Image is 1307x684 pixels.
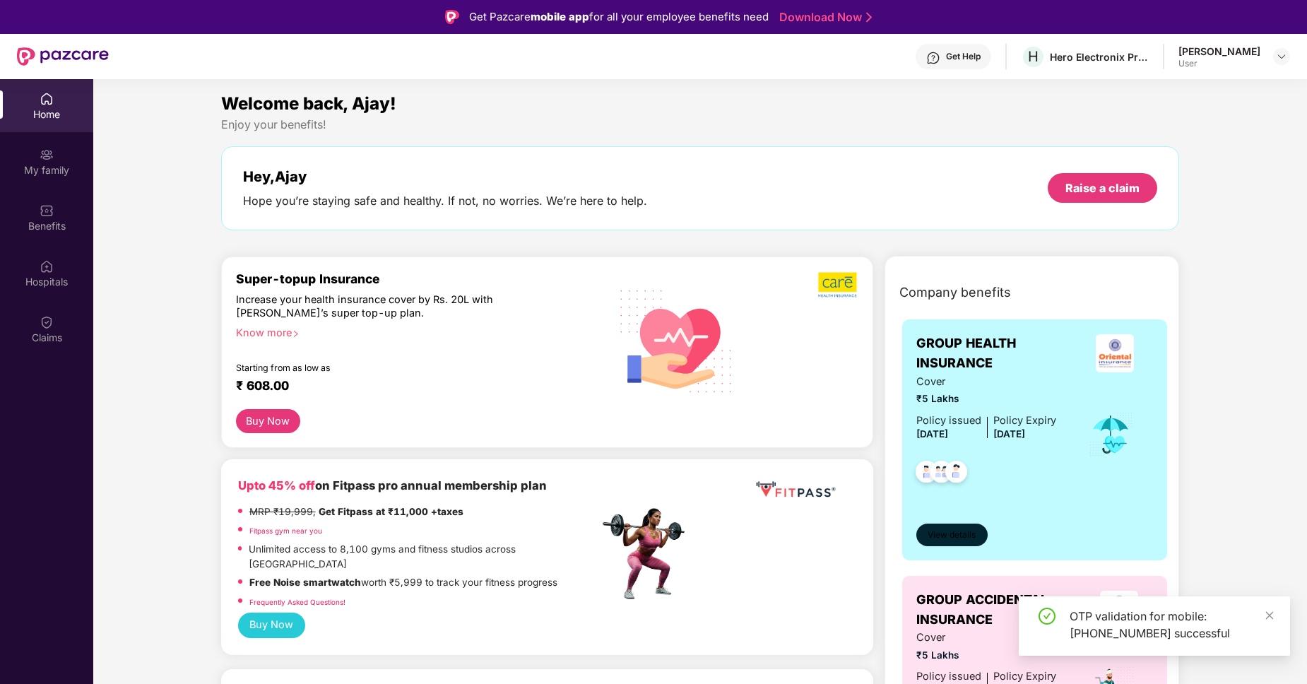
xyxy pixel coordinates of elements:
[292,330,300,338] span: right
[249,506,316,517] del: MRP ₹19,999,
[916,334,1077,374] span: GROUP HEALTH INSURANCE
[1065,180,1140,196] div: Raise a claim
[1178,58,1260,69] div: User
[40,148,54,162] img: svg+xml;base64,PHN2ZyB3aWR0aD0iMjAiIGhlaWdodD0iMjAiIHZpZXdCb3g9IjAgMCAyMCAyMCIgZmlsbD0ibm9uZSIgeG...
[238,478,315,493] b: Upto 45% off
[236,409,300,433] button: Buy Now
[236,326,591,336] div: Know more
[17,47,109,66] img: New Pazcare Logo
[916,590,1084,630] span: GROUP ACCIDENTAL INSURANCE
[818,271,858,298] img: b5dec4f62d2307b9de63beb79f102df3.png
[926,51,940,65] img: svg+xml;base64,PHN2ZyBpZD0iSGVscC0zMngzMiIgeG1sbnM9Imh0dHA6Ly93d3cudzMub3JnLzIwMDAvc3ZnIiB3aWR0aD...
[445,10,459,24] img: Logo
[236,378,585,395] div: ₹ 608.00
[916,374,1056,390] span: Cover
[946,51,981,62] div: Get Help
[598,505,697,603] img: fpp.png
[319,506,463,517] strong: Get Fitpass at ₹11,000 +taxes
[221,93,396,114] span: Welcome back, Ajay!
[1070,608,1273,642] div: OTP validation for mobile: [PHONE_NUMBER] successful
[238,478,547,493] b: on Fitpass pro annual membership plan
[1096,334,1134,372] img: insurerLogo
[236,271,599,286] div: Super-topup Insurance
[40,259,54,273] img: svg+xml;base64,PHN2ZyBpZD0iSG9zcGl0YWxzIiB4bWxucz0iaHR0cDovL3d3dy53My5vcmcvMjAwMC9zdmciIHdpZHRoPS...
[238,613,305,638] button: Buy Now
[916,391,1056,406] span: ₹5 Lakhs
[1039,608,1055,625] span: check-circle
[236,362,539,372] div: Starting from as low as
[916,428,948,440] span: [DATE]
[249,577,361,588] strong: Free Noise smartwatch
[249,598,345,606] a: Frequently Asked Questions!
[909,456,944,491] img: svg+xml;base64,PHN2ZyB4bWxucz0iaHR0cDovL3d3dy53My5vcmcvMjAwMC9zdmciIHdpZHRoPSI0OC45NDMiIGhlaWdodD...
[40,315,54,329] img: svg+xml;base64,PHN2ZyBpZD0iQ2xhaW0iIHhtbG5zPSJodHRwOi8vd3d3LnczLm9yZy8yMDAwL3N2ZyIgd2lkdGg9IjIwIi...
[1265,611,1275,620] span: close
[531,10,589,23] strong: mobile app
[1050,50,1149,64] div: Hero Electronix Private Limited
[866,10,872,25] img: Stroke
[924,456,959,491] img: svg+xml;base64,PHN2ZyB4bWxucz0iaHR0cDovL3d3dy53My5vcmcvMjAwMC9zdmciIHdpZHRoPSI0OC45MTUiIGhlaWdodD...
[899,283,1011,302] span: Company benefits
[1276,51,1287,62] img: svg+xml;base64,PHN2ZyBpZD0iRHJvcGRvd24tMzJ4MzIiIHhtbG5zPSJodHRwOi8vd3d3LnczLm9yZy8yMDAwL3N2ZyIgd2...
[609,271,744,408] img: svg+xml;base64,PHN2ZyB4bWxucz0iaHR0cDovL3d3dy53My5vcmcvMjAwMC9zdmciIHhtbG5zOnhsaW5rPSJodHRwOi8vd3...
[243,168,647,185] div: Hey, Ajay
[1178,45,1260,58] div: [PERSON_NAME]
[236,293,538,319] div: Increase your health insurance cover by Rs. 20L with [PERSON_NAME]’s super top-up plan.
[469,8,769,25] div: Get Pazcare for all your employee benefits need
[916,648,1056,663] span: ₹5 Lakhs
[916,413,981,429] div: Policy issued
[1100,591,1138,629] img: insurerLogo
[249,542,598,572] p: Unlimited access to 8,100 gyms and fitness studios across [GEOGRAPHIC_DATA]
[753,476,838,502] img: fppp.png
[916,630,1056,646] span: Cover
[993,413,1056,429] div: Policy Expiry
[1088,411,1134,458] img: icon
[939,456,974,491] img: svg+xml;base64,PHN2ZyB4bWxucz0iaHR0cDovL3d3dy53My5vcmcvMjAwMC9zdmciIHdpZHRoPSI0OC45NDMiIGhlaWdodD...
[249,575,557,590] p: worth ₹5,999 to track your fitness progress
[1028,48,1039,65] span: H
[221,117,1180,132] div: Enjoy your benefits!
[249,526,322,535] a: Fitpass gym near you
[40,204,54,218] img: svg+xml;base64,PHN2ZyBpZD0iQmVuZWZpdHMiIHhtbG5zPSJodHRwOi8vd3d3LnczLm9yZy8yMDAwL3N2ZyIgd2lkdGg9Ij...
[40,92,54,106] img: svg+xml;base64,PHN2ZyBpZD0iSG9tZSIgeG1sbnM9Imh0dHA6Ly93d3cudzMub3JnLzIwMDAvc3ZnIiB3aWR0aD0iMjAiIG...
[993,428,1025,440] span: [DATE]
[928,529,976,542] span: View details
[243,194,647,208] div: Hope you’re staying safe and healthy. If not, no worries. We’re here to help.
[779,10,868,25] a: Download Now
[916,524,988,546] button: View details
